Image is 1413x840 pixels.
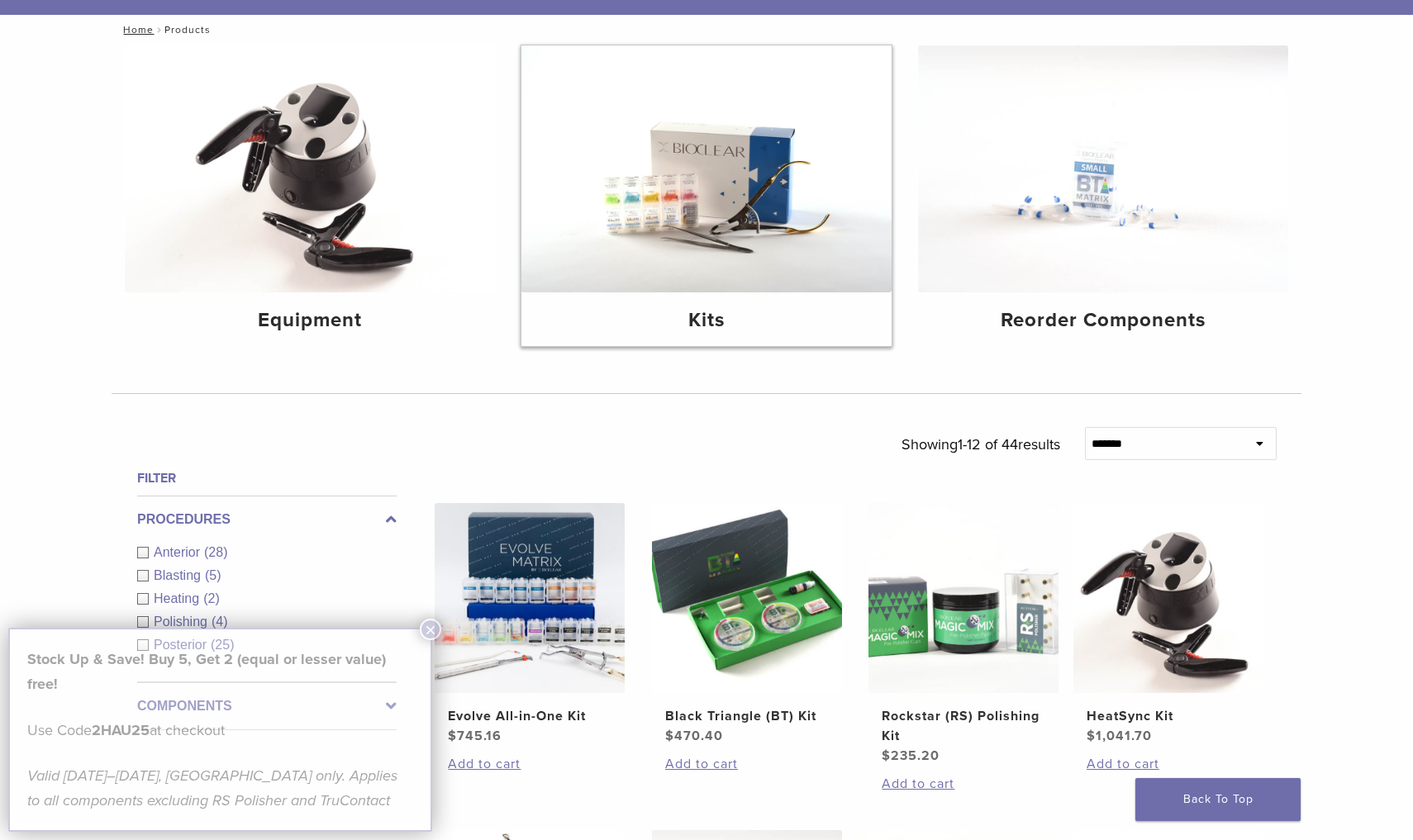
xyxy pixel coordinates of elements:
img: Kits [521,45,892,292]
strong: Stock Up & Save! Buy 5, Get 2 (equal or lesser value) free! [27,650,386,693]
a: Home [118,24,154,36]
nav: Products [112,15,1301,45]
h4: Filter [137,468,397,488]
bdi: 745.16 [448,728,502,744]
span: Polishing [154,615,212,629]
strong: 2HAU25 [92,721,150,739]
a: Back To Top [1135,778,1301,821]
a: Black Triangle (BT) KitBlack Triangle (BT) Kit $470.40 [651,503,844,746]
h2: Black Triangle (BT) Kit [665,706,829,726]
a: Add to cart: “Rockstar (RS) Polishing Kit” [882,774,1045,794]
a: Rockstar (RS) Polishing KitRockstar (RS) Polishing Kit $235.20 [868,503,1060,766]
span: (2) [203,591,220,605]
a: Add to cart: “HeatSync Kit” [1087,754,1250,774]
a: Equipment [125,45,495,346]
a: Kits [521,45,892,346]
label: Procedures [137,510,397,529]
span: / [154,26,164,34]
span: (5) [205,568,221,582]
p: Use Code at checkout [27,718,413,743]
span: $ [448,728,457,744]
bdi: 470.40 [665,728,723,744]
button: Close [420,619,441,640]
a: Evolve All-in-One KitEvolve All-in-One Kit $745.16 [434,503,626,746]
span: (4) [212,615,228,629]
img: Rockstar (RS) Polishing Kit [868,503,1059,693]
p: Showing results [902,427,1060,462]
span: $ [1087,728,1096,744]
span: Anterior [154,545,204,559]
span: (28) [204,545,227,559]
img: Evolve All-in-One Kit [435,503,625,693]
h2: Evolve All-in-One Kit [448,706,611,726]
span: Heating [154,591,203,605]
bdi: 235.20 [882,747,940,764]
a: Add to cart: “Evolve All-in-One Kit” [448,754,611,774]
span: $ [882,747,891,764]
h4: Reorder Components [931,306,1275,335]
a: HeatSync KitHeatSync Kit $1,041.70 [1073,503,1265,746]
h4: Equipment [138,306,482,335]
a: Add to cart: “Black Triangle (BT) Kit” [665,754,829,774]
img: Equipment [125,45,495,292]
span: Blasting [154,568,205,582]
img: HeatSync Kit [1073,503,1263,693]
span: $ [665,728,674,744]
em: Valid [DATE]–[DATE], [GEOGRAPHIC_DATA] only. Applies to all components excluding RS Polisher and ... [27,766,397,809]
h2: Rockstar (RS) Polishing Kit [882,706,1045,746]
h2: HeatSync Kit [1087,706,1250,726]
img: Black Triangle (BT) Kit [652,503,842,693]
a: Reorder Components [918,45,1288,346]
h4: Kits [535,306,878,335]
img: Reorder Components [918,45,1288,292]
bdi: 1,041.70 [1087,728,1152,744]
span: 1-12 of 44 [958,435,1018,453]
